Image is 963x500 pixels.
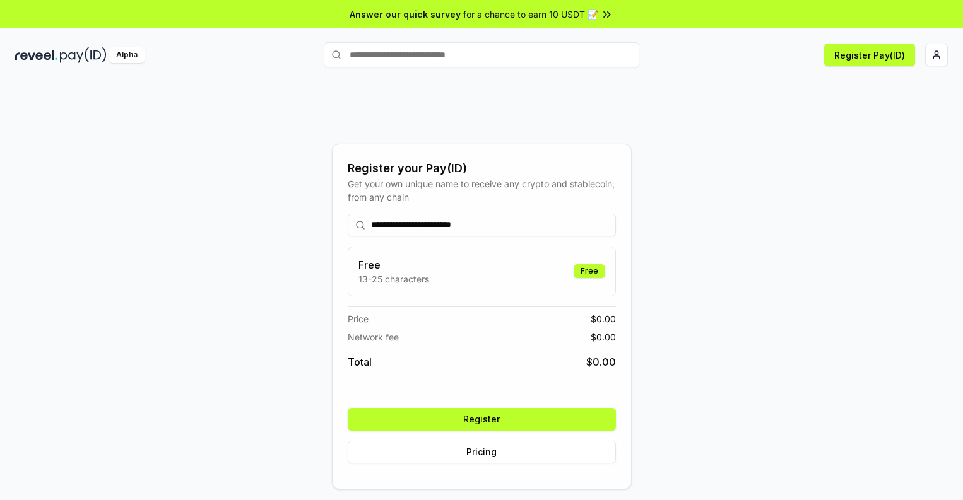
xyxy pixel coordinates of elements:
[348,354,372,369] span: Total
[348,177,616,204] div: Get your own unique name to receive any crypto and stablecoin, from any chain
[350,8,461,21] span: Answer our quick survey
[463,8,598,21] span: for a chance to earn 10 USDT 📝
[591,330,616,344] span: $ 0.00
[358,257,429,272] h3: Free
[348,160,616,177] div: Register your Pay(ID)
[109,47,145,63] div: Alpha
[824,44,915,66] button: Register Pay(ID)
[586,354,616,369] span: $ 0.00
[591,312,616,325] span: $ 0.00
[348,312,369,325] span: Price
[348,330,399,344] span: Network fee
[348,441,616,463] button: Pricing
[574,264,605,278] div: Free
[358,272,429,286] p: 13-25 characters
[348,408,616,431] button: Register
[15,47,57,63] img: reveel_dark
[60,47,107,63] img: pay_id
